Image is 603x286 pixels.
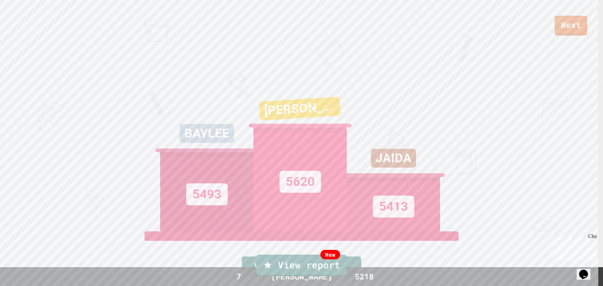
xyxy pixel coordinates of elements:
[3,3,43,40] div: Chat with us now!Close
[320,250,340,259] div: New
[180,124,234,143] div: BAYLEE
[257,255,346,276] a: View report
[577,261,597,280] iframe: chat widget
[280,171,321,193] div: 5620
[371,149,416,168] div: JAIDA
[551,234,597,260] iframe: chat widget
[259,97,340,121] div: [PERSON_NAME]
[373,196,414,218] div: 5413
[186,183,228,205] div: 5493
[555,16,587,35] a: Next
